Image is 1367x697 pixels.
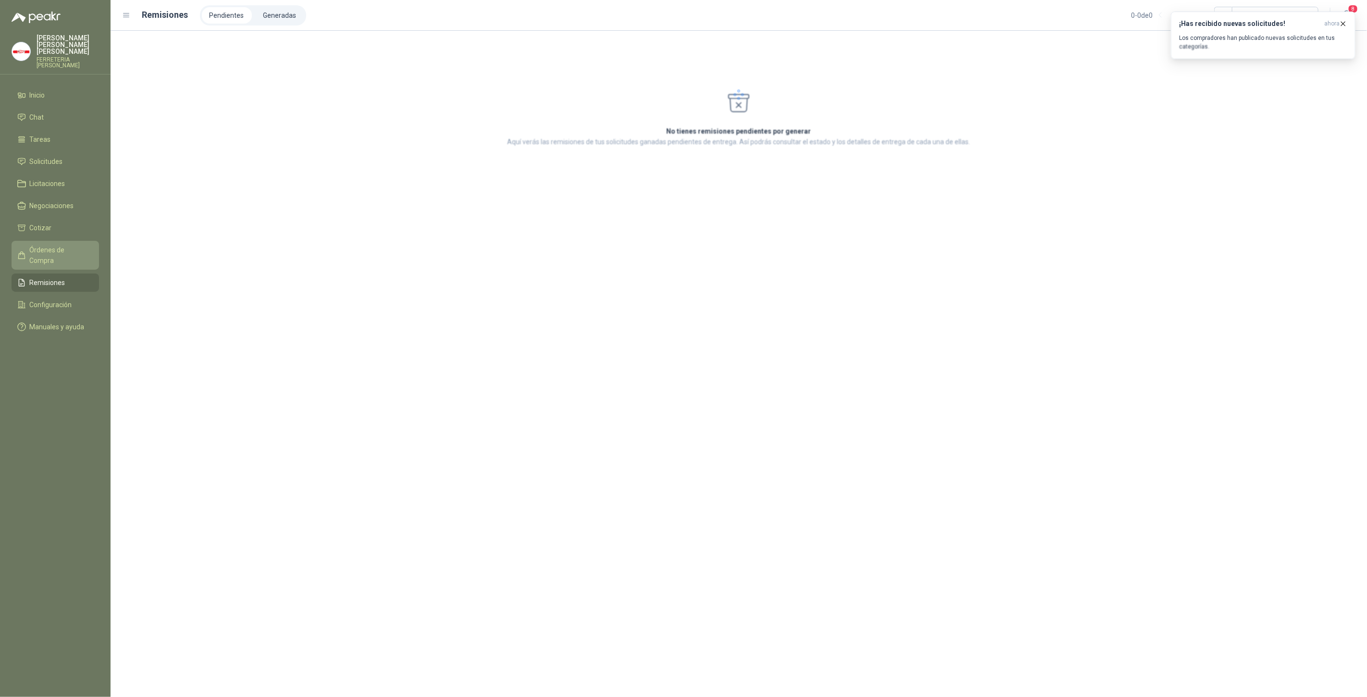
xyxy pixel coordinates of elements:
[12,219,99,237] a: Cotizar
[1338,7,1355,24] button: 8
[12,197,99,215] a: Negociaciones
[37,35,99,55] p: [PERSON_NAME] [PERSON_NAME] [PERSON_NAME]
[30,178,65,189] span: Licitaciones
[30,277,65,288] span: Remisiones
[12,318,99,336] a: Manuales y ayuda
[1179,20,1320,28] h3: ¡Has recibido nuevas solicitudes!
[30,200,74,211] span: Negociaciones
[12,152,99,171] a: Solicitudes
[30,156,63,167] span: Solicitudes
[12,108,99,126] a: Chat
[30,223,52,233] span: Cotizar
[12,12,61,23] img: Logo peakr
[37,57,99,68] p: FERRETERIA [PERSON_NAME]
[30,134,51,145] span: Tareas
[12,42,30,61] img: Company Logo
[12,174,99,193] a: Licitaciones
[1179,34,1347,51] p: Los compradores han publicado nuevas solicitudes en tus categorías.
[12,296,99,314] a: Configuración
[142,8,188,22] h1: Remisiones
[30,299,72,310] span: Configuración
[1171,12,1355,59] button: ¡Has recibido nuevas solicitudes!ahora Los compradores han publicado nuevas solicitudes en tus ca...
[30,90,45,100] span: Inicio
[1348,4,1358,13] span: 8
[30,322,85,332] span: Manuales y ayuda
[12,130,99,149] a: Tareas
[256,7,304,24] a: Generadas
[202,7,252,24] a: Pendientes
[12,241,99,270] a: Órdenes de Compra
[30,112,44,123] span: Chat
[12,274,99,292] a: Remisiones
[12,86,99,104] a: Inicio
[1324,20,1340,28] span: ahora
[30,245,90,266] span: Órdenes de Compra
[1131,8,1183,23] div: 0 - 0 de 0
